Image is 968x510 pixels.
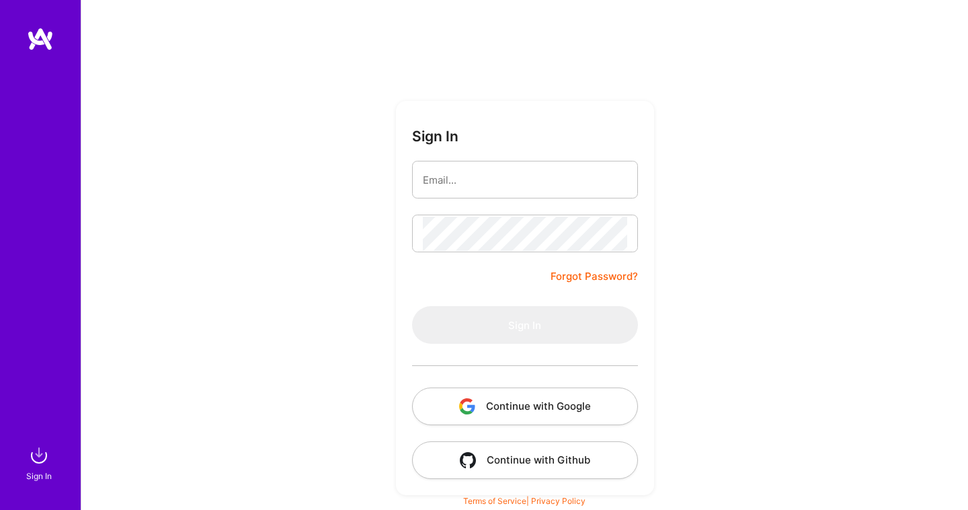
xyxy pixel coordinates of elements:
input: Email... [423,163,627,197]
a: Terms of Service [463,496,526,506]
img: icon [460,452,476,468]
a: Privacy Policy [531,496,586,506]
img: icon [459,398,475,414]
div: Sign In [26,469,52,483]
div: © 2025 ATeams Inc., All rights reserved. [81,470,968,503]
button: Continue with Google [412,388,638,425]
img: sign in [26,442,52,469]
button: Sign In [412,306,638,344]
button: Continue with Github [412,441,638,479]
a: Forgot Password? [551,268,638,285]
h3: Sign In [412,128,458,145]
a: sign inSign In [28,442,52,483]
img: logo [27,27,54,51]
span: | [463,496,586,506]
